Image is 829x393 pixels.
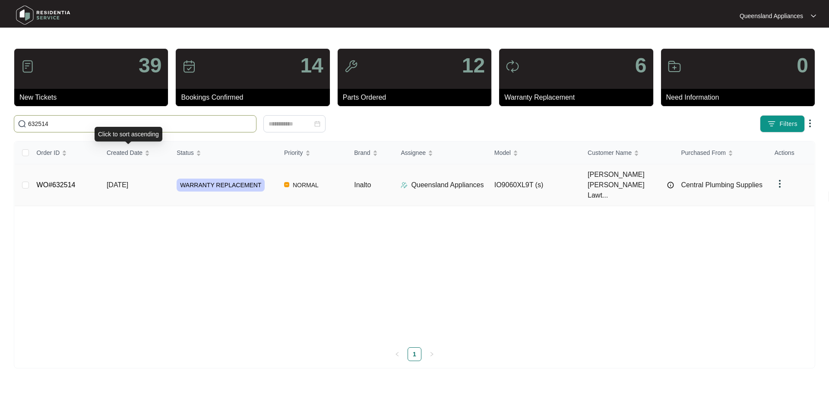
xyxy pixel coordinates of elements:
[681,181,763,189] span: Central Plumbing Supplies
[182,60,196,73] img: icon
[107,148,142,157] span: Created Date
[504,92,653,103] p: Warranty Replacement
[95,127,162,141] div: Click to sort ascending
[429,352,434,357] span: right
[797,55,808,76] p: 0
[37,148,60,157] span: Order ID
[21,60,35,73] img: icon
[588,148,632,157] span: Customer Name
[13,2,73,28] img: residentia service logo
[425,347,439,361] li: Next Page
[30,141,100,164] th: Order ID
[343,92,491,103] p: Parts Ordered
[300,55,323,76] p: 14
[805,118,815,129] img: dropdown arrow
[506,60,519,73] img: icon
[284,148,303,157] span: Priority
[666,92,815,103] p: Need Information
[277,141,347,164] th: Priority
[811,14,816,18] img: dropdown arrow
[347,141,394,164] th: Brand
[289,180,322,190] span: NORMAL
[408,348,421,361] a: 1
[100,141,170,164] th: Created Date
[394,141,487,164] th: Assignee
[177,148,194,157] span: Status
[19,92,168,103] p: New Tickets
[581,141,674,164] th: Customer Name
[588,170,663,201] span: [PERSON_NAME] [PERSON_NAME] Lawt...
[390,347,404,361] li: Previous Page
[37,181,76,189] a: WO#632514
[177,179,265,192] span: WARRANTY REPLACEMENT
[284,182,289,187] img: Vercel Logo
[170,141,277,164] th: Status
[354,148,370,157] span: Brand
[768,141,814,164] th: Actions
[760,115,805,132] button: filter iconFilters
[181,92,329,103] p: Bookings Confirmed
[139,55,161,76] p: 39
[344,60,358,73] img: icon
[775,179,785,189] img: dropdown arrow
[635,55,647,76] p: 6
[395,352,400,357] span: left
[487,164,581,206] td: IO9060XL9T (s)
[667,182,674,189] img: Info icon
[354,181,371,189] span: Inalto
[28,119,253,129] input: Search by Order Id, Assignee Name, Customer Name, Brand and Model
[390,347,404,361] button: left
[779,119,797,129] span: Filters
[681,148,725,157] span: Purchased From
[401,182,408,189] img: Assigner Icon
[668,60,681,73] img: icon
[411,180,484,190] p: Queensland Appliances
[401,148,426,157] span: Assignee
[107,181,128,189] span: [DATE]
[487,141,581,164] th: Model
[425,347,439,361] button: right
[18,119,26,128] img: search-icon
[767,119,776,128] img: filter icon
[494,148,511,157] span: Model
[462,55,485,76] p: 12
[674,141,767,164] th: Purchased From
[740,12,803,20] p: Queensland Appliances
